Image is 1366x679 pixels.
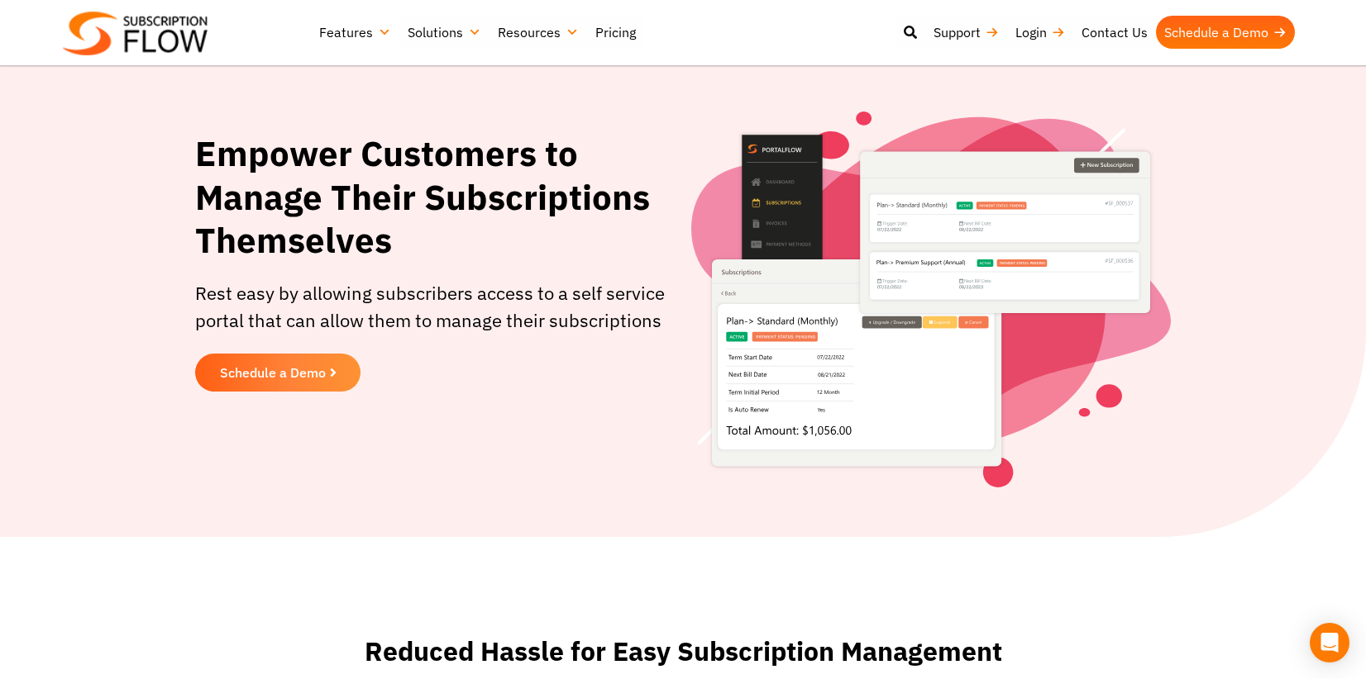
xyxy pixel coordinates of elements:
[195,354,361,392] a: Schedule a Demo
[587,16,644,49] a: Pricing
[399,16,490,49] a: Solutions
[195,132,675,263] h1: Empower Customers to Manage Their Subscriptions Themselves
[1310,623,1349,662] div: Open Intercom Messenger
[1156,16,1295,49] a: Schedule a Demo
[63,12,208,55] img: Subscriptionflow
[361,636,1005,667] h2: Reduced Hassle for Easy Subscription Management
[1073,16,1156,49] a: Contact Us
[691,112,1171,487] img: Self-Service-Portals
[311,16,399,49] a: Features
[925,16,1007,49] a: Support
[195,279,675,334] p: Rest easy by allowing subscribers access to a self service portal that can allow them to manage t...
[1007,16,1073,49] a: Login
[220,366,326,379] span: Schedule a Demo
[490,16,587,49] a: Resources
